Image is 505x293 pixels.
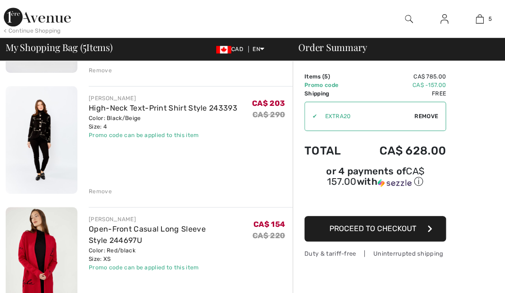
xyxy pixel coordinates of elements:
[89,187,112,196] div: Remove
[304,249,446,258] div: Duty & tariff-free | Uninterrupted shipping
[327,165,424,187] span: CA$ 157.00
[89,131,237,139] div: Promo code can be applied to this item
[89,224,206,245] a: Open-Front Casual Long Sleeve Style 244697U
[317,102,414,130] input: Promo code
[304,216,446,241] button: Proceed to Checkout
[89,263,252,272] div: Promo code can be applied to this item
[304,167,446,191] div: or 4 payments ofCA$ 157.00withSezzle Click to learn more about Sezzle
[89,66,112,75] div: Remove
[6,86,77,194] img: High-Neck Text-Print Shirt Style 243393
[216,46,247,52] span: CAD
[463,13,497,25] a: 5
[4,8,71,26] img: 1ère Avenue
[89,114,237,131] div: Color: Black/Beige Size: 4
[304,167,446,188] div: or 4 payments of with
[329,224,416,233] span: Proceed to Checkout
[89,246,252,263] div: Color: Red/black Size: XS
[89,103,237,112] a: High-Neck Text-Print Shirt Style 243393
[304,81,354,89] td: Promo code
[305,112,317,121] div: ✔
[304,89,354,98] td: Shipping
[304,72,354,81] td: Items ( )
[252,46,264,52] span: EN
[354,135,446,167] td: CA$ 628.00
[488,15,492,23] span: 5
[414,112,438,121] span: Remove
[89,215,252,224] div: [PERSON_NAME]
[324,73,328,80] span: 5
[89,94,237,103] div: [PERSON_NAME]
[354,89,446,98] td: Free
[252,99,285,108] span: CA$ 203
[433,13,456,25] a: Sign In
[83,40,86,52] span: 5
[287,43,499,52] div: Order Summary
[405,13,413,25] img: search the website
[378,179,412,187] img: Sezzle
[440,13,448,25] img: My Info
[304,135,354,167] td: Total
[4,26,61,35] div: < Continue Shopping
[252,110,285,119] s: CA$ 290
[354,81,446,89] td: CA$ -157.00
[476,13,484,25] img: My Bag
[21,7,41,15] span: Chat
[304,191,446,213] iframe: PayPal-paypal
[253,220,285,229] span: CA$ 154
[252,231,285,240] s: CA$ 220
[354,72,446,81] td: CA$ 785.00
[6,43,113,52] span: My Shopping Bag ( Items)
[216,46,231,53] img: Canadian Dollar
